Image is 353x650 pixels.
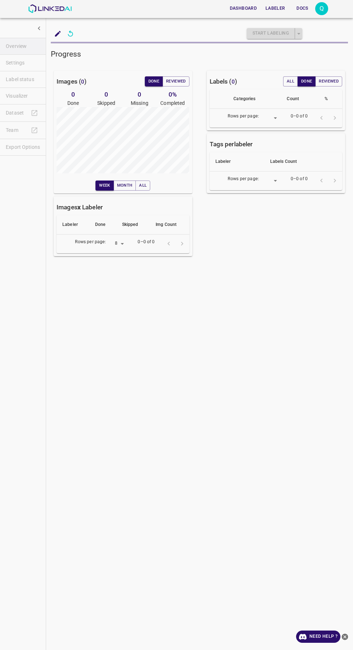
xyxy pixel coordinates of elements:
button: Done [298,76,316,86]
button: Reviewed [315,76,342,86]
div: ​ [262,113,279,123]
h6: Images Labeler [57,202,103,212]
p: Skipped [90,99,123,107]
img: LinkedAI [28,4,72,13]
button: Docs [291,3,314,14]
h6: 0 [90,89,123,99]
p: Rows per page: [228,113,259,120]
button: Open settings [315,2,328,15]
a: Dashboard [225,1,261,16]
th: Count [281,89,318,109]
th: Img Count [150,215,189,235]
button: Done [145,76,163,86]
p: 0–0 of 0 [291,176,308,182]
p: Completed [156,99,189,107]
button: close-help [340,631,349,643]
p: 0–0 of 0 [291,113,308,120]
th: Categories [228,89,281,109]
b: x [77,204,81,211]
button: Week [95,181,113,191]
a: Need Help ? [296,631,340,643]
div: ​ [262,176,279,186]
th: Skipped [116,215,150,235]
div: Q [315,2,328,15]
button: All [135,181,150,191]
p: Done [57,99,90,107]
h6: 0 [123,89,156,99]
th: Labeler [57,215,89,235]
h6: Labels ( ) [210,76,237,86]
button: All [283,76,298,86]
button: Month [113,181,136,191]
h6: Images ( ) [57,76,86,86]
h6: Tags per labeler [210,139,253,149]
p: 0–0 of 0 [138,239,155,245]
a: Labeler [261,1,289,16]
button: Reviewed [162,76,189,86]
span: 0 [232,79,235,85]
button: add to shopping cart [51,27,64,40]
button: show more [32,22,46,35]
p: Missing [123,99,156,107]
h6: 0 [57,89,90,99]
button: Labeler [263,3,288,14]
th: Labels Count [264,152,342,172]
th: Labeler [210,152,264,172]
th: % [319,89,342,109]
th: Done [89,215,116,235]
p: Rows per page: [228,176,259,182]
a: Docs [289,1,315,16]
button: Dashboard [227,3,260,14]
div: 8 [109,239,126,249]
h5: Progress [51,49,348,59]
p: Rows per page: [75,239,106,245]
div: split button [247,28,302,39]
span: 0 [81,79,84,85]
h6: 0 % [156,89,189,99]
